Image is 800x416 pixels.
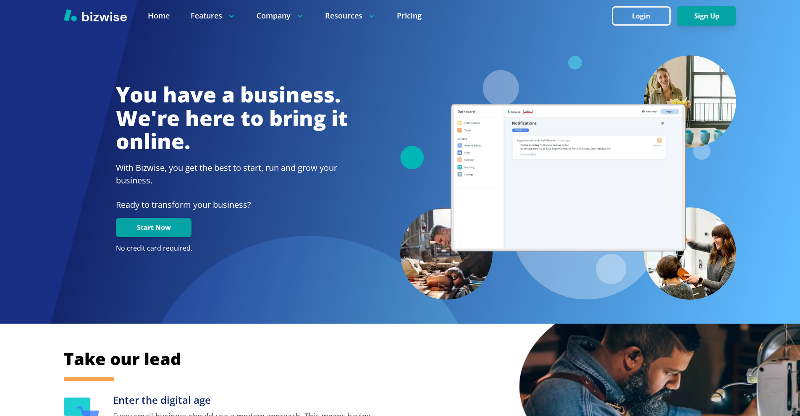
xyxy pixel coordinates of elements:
[116,199,348,211] p: Ready to transform your business?
[116,162,348,187] h2: With Bizwise, you get the best to start, run and grow your business.
[677,12,736,20] a: Sign Up
[116,224,191,232] a: Start Now
[64,9,127,21] img: Bizwise Logo
[677,6,736,26] button: Sign Up
[612,12,677,20] a: Login
[191,10,236,21] p: Features
[612,6,671,26] button: Login
[397,10,422,21] a: Pricing
[116,218,191,237] button: Start Now
[116,244,348,253] p: No credit card required.
[257,10,304,21] p: Company
[148,10,170,21] a: Home
[325,10,376,21] p: Resources
[64,348,694,370] h2: Take our lead
[113,393,379,407] h3: Enter the digital age
[116,83,348,153] h1: You have a business. We're here to bring it online.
